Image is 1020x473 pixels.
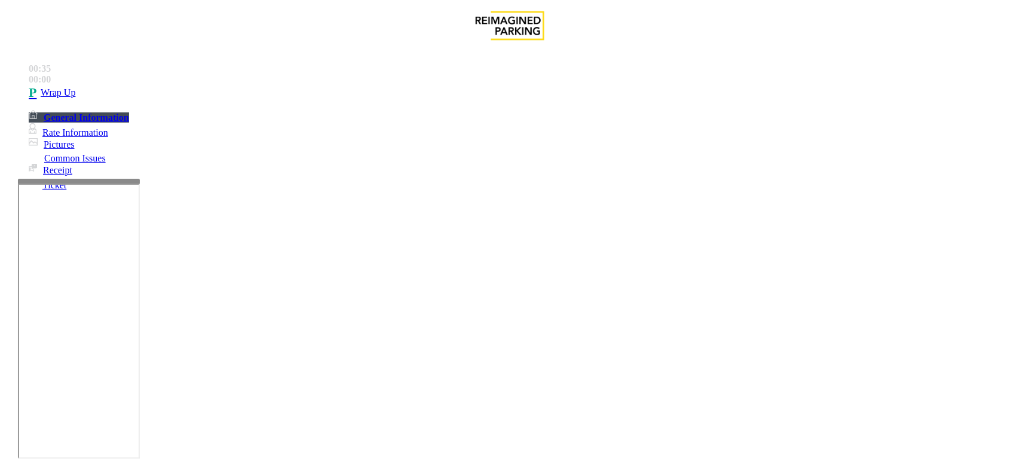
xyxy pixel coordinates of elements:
span: Common Issues [44,153,106,163]
span: Pictures [44,139,75,149]
a: General Information [29,112,129,123]
a: Wrap Up [29,85,1015,100]
span: 00:35 [29,63,1015,74]
span: Rate Information [42,127,108,138]
img: 'icon' [29,123,36,134]
a: Common Issues [29,153,106,163]
a: Pictures [29,139,75,149]
img: 'icon' [29,138,38,146]
img: 'icon' [29,164,37,172]
img: splash.png [468,5,553,47]
span: 00:00 [29,74,1015,85]
span: General Information [44,112,129,123]
a: Receipt [29,165,72,175]
a: Rate Information [29,127,108,138]
span: Wrap Up [41,87,75,98]
img: 'icon' [29,150,38,160]
img: 'icon' [29,110,38,119]
img: 'icon' [29,176,36,187]
span: Receipt [43,165,72,175]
